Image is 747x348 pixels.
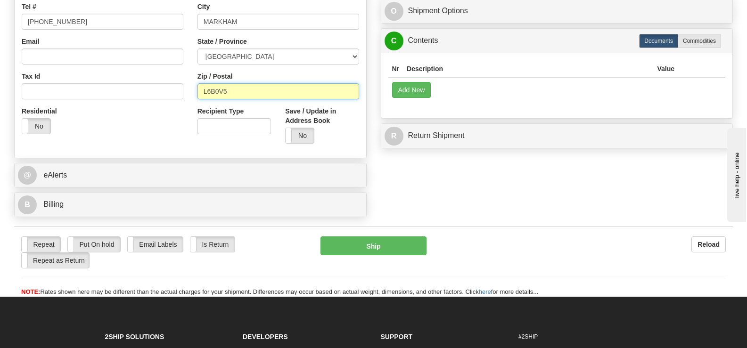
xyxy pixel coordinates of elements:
[18,166,37,185] span: @
[385,32,403,50] span: C
[22,37,39,46] label: Email
[639,34,678,48] label: Documents
[385,2,403,21] span: O
[197,2,210,11] label: City
[243,333,288,340] strong: Developers
[7,8,87,15] div: live help - online
[22,253,89,268] label: Repeat as Return
[320,236,426,255] button: Ship
[14,288,733,297] div: Rates shown here may be different than the actual charges for your shipment. Differences may occu...
[403,60,653,78] th: Description
[725,126,746,222] iframe: chat widget
[22,72,40,81] label: Tax Id
[388,60,403,78] th: Nr
[22,119,50,134] label: No
[22,106,57,116] label: Residential
[68,237,120,252] label: Put On hold
[385,126,730,146] a: RReturn Shipment
[190,237,235,252] label: Is Return
[197,106,244,116] label: Recipient Type
[691,236,726,252] button: Reload
[21,288,40,295] span: NOTE:
[285,106,359,125] label: Save / Update in Address Book
[518,334,642,340] h6: #2SHIP
[43,200,64,208] span: Billing
[479,288,491,295] a: here
[22,2,36,11] label: Tel #
[385,127,403,146] span: R
[385,1,730,21] a: OShipment Options
[678,34,721,48] label: Commodities
[43,171,67,179] span: eAlerts
[128,237,183,252] label: Email Labels
[18,195,363,214] a: B Billing
[653,60,678,78] th: Value
[197,72,233,81] label: Zip / Postal
[286,128,314,143] label: No
[392,82,431,98] button: Add New
[385,31,730,50] a: CContents
[18,166,363,185] a: @ eAlerts
[18,195,37,214] span: B
[698,241,720,248] b: Reload
[105,333,164,340] strong: 2Ship Solutions
[381,333,413,340] strong: Support
[22,237,60,252] label: Repeat
[197,37,247,46] label: State / Province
